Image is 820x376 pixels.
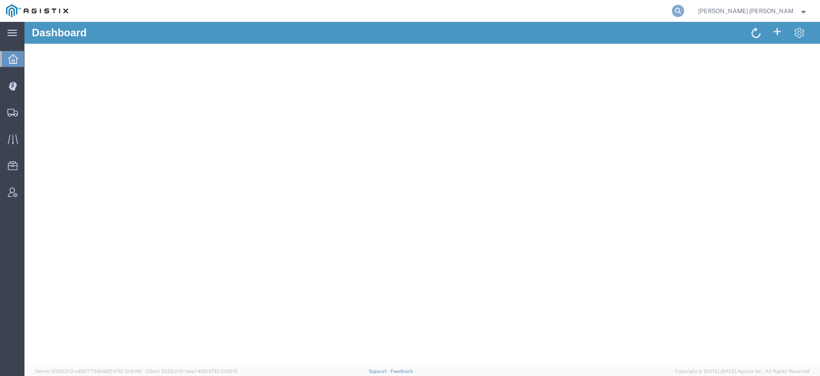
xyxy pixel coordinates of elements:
img: logo [6,4,68,17]
a: Support [369,369,391,374]
iframe: FS Legacy Container [24,22,820,367]
span: Client: 2025.21.0-faee749 [146,369,238,374]
span: [DATE] 10:41:40 [108,369,142,374]
span: Server: 2025.21.0-c63077040a8 [35,369,142,374]
span: [DATE] 10:25:10 [204,369,238,374]
span: Copyright © [DATE]-[DATE] Agistix Inc., All Rights Reserved [675,368,810,375]
button: [PERSON_NAME] [PERSON_NAME] [698,6,808,16]
a: Feedback [391,369,413,374]
span: Kayte Bray Dogali [698,6,794,16]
